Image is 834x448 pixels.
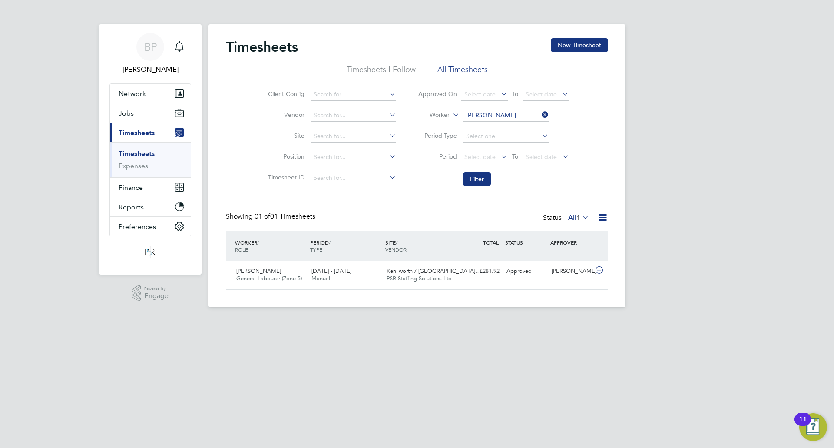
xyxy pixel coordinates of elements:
[311,130,396,143] input: Search for...
[144,41,157,53] span: BP
[576,213,580,222] span: 1
[418,153,457,160] label: Period
[347,64,416,80] li: Timesheets I Follow
[119,90,146,98] span: Network
[387,275,452,282] span: PSR Staffing Solutions Ltd
[383,235,458,257] div: SITE
[265,173,304,181] label: Timesheet ID
[109,64,191,75] span: Ben Perkin
[437,64,488,80] li: All Timesheets
[418,90,457,98] label: Approved On
[311,89,396,101] input: Search for...
[119,222,156,231] span: Preferences
[257,239,259,246] span: /
[310,246,322,253] span: TYPE
[483,239,499,246] span: TOTAL
[311,267,351,275] span: [DATE] - [DATE]
[464,153,496,161] span: Select date
[503,264,548,279] div: Approved
[109,245,191,259] a: Go to home page
[463,172,491,186] button: Filter
[543,212,591,224] div: Status
[265,132,304,139] label: Site
[410,111,450,119] label: Worker
[99,24,202,275] nav: Main navigation
[236,275,302,282] span: General Labourer (Zone 5)
[119,129,155,137] span: Timesheets
[144,285,169,292] span: Powered by
[265,111,304,119] label: Vendor
[418,132,457,139] label: Period Type
[548,235,593,250] div: APPROVER
[255,212,315,221] span: 01 Timesheets
[119,183,143,192] span: Finance
[236,267,281,275] span: [PERSON_NAME]
[526,153,557,161] span: Select date
[142,245,158,259] img: psrsolutions-logo-retina.png
[311,151,396,163] input: Search for...
[385,246,407,253] span: VENDOR
[119,162,148,170] a: Expenses
[463,110,549,122] input: Search for...
[109,33,191,75] a: BP[PERSON_NAME]
[110,142,191,177] div: Timesheets
[119,109,134,117] span: Jobs
[568,213,589,222] label: All
[144,292,169,300] span: Engage
[458,264,503,279] div: £281.92
[226,212,317,221] div: Showing
[110,178,191,197] button: Finance
[255,212,270,221] span: 01 of
[510,151,521,162] span: To
[551,38,608,52] button: New Timesheet
[311,275,330,282] span: Manual
[110,123,191,142] button: Timesheets
[548,264,593,279] div: [PERSON_NAME]
[464,90,496,98] span: Select date
[526,90,557,98] span: Select date
[311,110,396,122] input: Search for...
[510,88,521,100] span: To
[265,90,304,98] label: Client Config
[235,246,248,253] span: ROLE
[503,235,548,250] div: STATUS
[799,419,807,431] div: 11
[119,203,144,211] span: Reports
[110,197,191,216] button: Reports
[226,38,298,56] h2: Timesheets
[132,285,169,302] a: Powered byEngage
[329,239,331,246] span: /
[110,84,191,103] button: Network
[799,413,827,441] button: Open Resource Center, 11 new notifications
[311,172,396,184] input: Search for...
[233,235,308,257] div: WORKER
[308,235,383,257] div: PERIOD
[387,267,481,275] span: Kenilworth / [GEOGRAPHIC_DATA]…
[396,239,397,246] span: /
[110,217,191,236] button: Preferences
[265,153,304,160] label: Position
[463,130,549,143] input: Select one
[110,103,191,123] button: Jobs
[119,149,155,158] a: Timesheets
